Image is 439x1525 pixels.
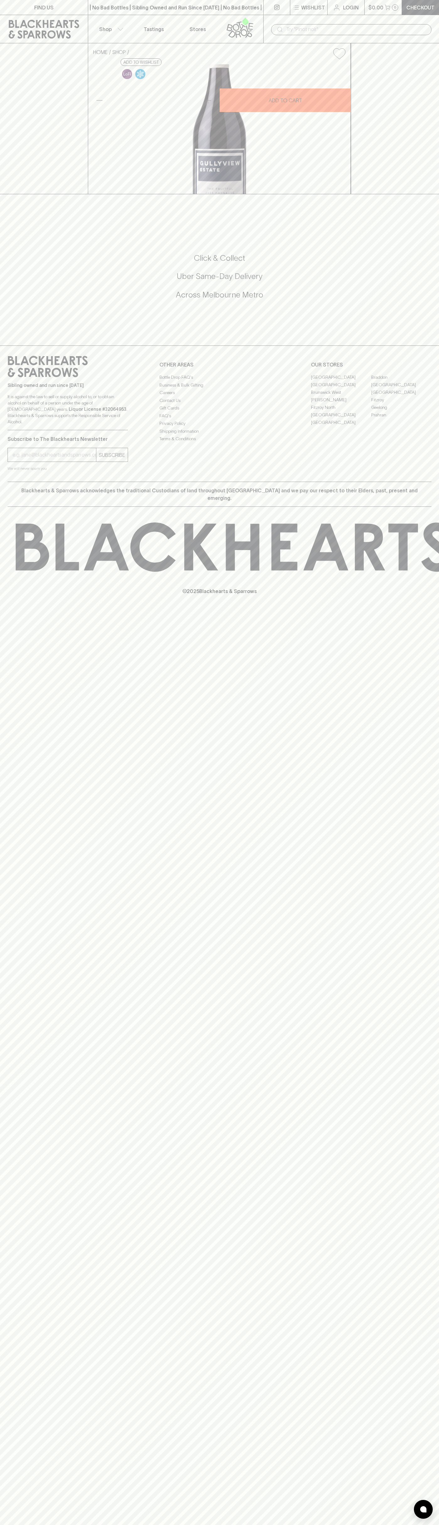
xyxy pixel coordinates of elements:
a: [PERSON_NAME] [311,396,371,404]
strong: Liquor License #32064953 [69,407,126,412]
a: Shipping Information [159,427,280,435]
a: SHOP [112,49,126,55]
p: Wishlist [301,4,325,11]
a: HOME [93,49,108,55]
a: [GEOGRAPHIC_DATA] [371,381,431,388]
h5: Click & Collect [8,253,431,263]
a: Brunswick West [311,388,371,396]
button: SUBSCRIBE [96,448,128,462]
p: Login [343,4,359,11]
a: [GEOGRAPHIC_DATA] [311,381,371,388]
p: Subscribe to The Blackhearts Newsletter [8,435,128,443]
img: bubble-icon [420,1506,426,1512]
a: Tastings [132,15,176,43]
p: It is against the law to sell or supply alcohol to, or to obtain alcohol on behalf of a person un... [8,393,128,425]
a: Geelong [371,404,431,411]
h5: Across Melbourne Metro [8,290,431,300]
img: 36573.png [88,64,351,194]
a: Fitzroy [371,396,431,404]
a: Terms & Conditions [159,435,280,443]
p: Checkout [406,4,435,11]
a: Wonderful as is, but a slight chill will enhance the aromatics and give it a beautiful crunch. [134,67,147,81]
a: Stores [176,15,220,43]
img: Chilled Red [135,69,145,79]
a: Some may call it natural, others minimum intervention, either way, it’s hands off & maybe even a ... [120,67,134,81]
a: Bottle Drop FAQ's [159,374,280,381]
p: We will never spam you [8,465,128,472]
button: Add to wishlist [331,46,348,62]
a: Contact Us [159,397,280,404]
p: Shop [99,25,112,33]
p: FIND US [34,4,54,11]
button: ADD TO CART [220,88,351,112]
p: SUBSCRIBE [99,451,125,459]
h5: Uber Same-Day Delivery [8,271,431,281]
a: Gift Cards [159,404,280,412]
a: [GEOGRAPHIC_DATA] [371,388,431,396]
button: Add to wishlist [120,58,162,66]
p: OUR STORES [311,361,431,368]
p: Sibling owned and run since [DATE] [8,382,128,388]
a: [GEOGRAPHIC_DATA] [311,411,371,419]
a: Careers [159,389,280,397]
p: ADD TO CART [269,97,302,104]
p: Blackhearts & Sparrows acknowledges the traditional Custodians of land throughout [GEOGRAPHIC_DAT... [12,487,427,502]
a: [GEOGRAPHIC_DATA] [311,419,371,426]
a: Prahran [371,411,431,419]
p: 0 [394,6,396,9]
div: Call to action block [8,228,431,333]
p: Tastings [144,25,164,33]
p: OTHER AREAS [159,361,280,368]
button: Shop [88,15,132,43]
p: $0.00 [368,4,383,11]
a: Braddon [371,373,431,381]
input: e.g. jane@blackheartsandsparrows.com.au [13,450,96,460]
a: [GEOGRAPHIC_DATA] [311,373,371,381]
a: FAQ's [159,412,280,420]
a: Business & Bulk Gifting [159,381,280,389]
a: Privacy Policy [159,420,280,427]
input: Try "Pinot noir" [286,24,426,35]
p: Stores [190,25,206,33]
a: Fitzroy North [311,404,371,411]
img: Lo-Fi [122,69,132,79]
